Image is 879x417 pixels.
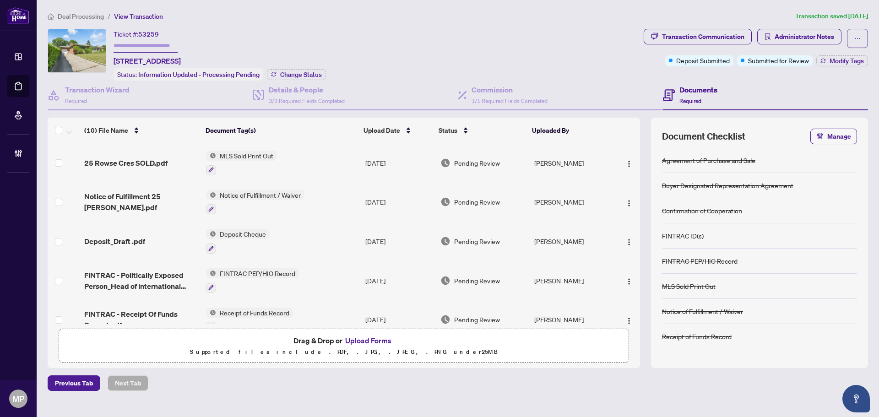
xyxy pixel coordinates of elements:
span: Pending Review [454,236,500,246]
span: ellipsis [854,35,861,42]
div: FINTRAC ID(s) [662,231,704,241]
img: Document Status [440,158,450,168]
span: Receipt of Funds Record [216,308,293,318]
span: FINTRAC PEP/HIO Record [216,268,299,278]
span: Status [439,125,457,135]
button: Logo [622,273,636,288]
span: Manage [827,129,851,144]
td: [PERSON_NAME] [531,183,613,222]
span: Notice of Fulfillment 25 [PERSON_NAME].pdf [84,191,199,213]
span: Upload Date [364,125,400,135]
span: Required [65,97,87,104]
img: Document Status [440,197,450,207]
h4: Commission [472,84,548,95]
td: [DATE] [362,143,437,183]
img: Status Icon [206,151,216,161]
button: Status IconMLS Sold Print Out [206,151,277,175]
span: FINTRAC - Receipt Of Funds Record.pdf [84,309,199,330]
span: MP [12,392,24,405]
div: Receipt of Funds Record [662,331,732,341]
span: Drag & Drop or [293,335,394,347]
span: Deal Processing [58,12,104,21]
span: Administrator Notes [775,29,834,44]
td: [PERSON_NAME] [531,300,613,340]
button: Manage [810,129,857,144]
button: Administrator Notes [757,29,841,44]
img: Document Status [440,276,450,286]
th: Upload Date [360,118,435,143]
span: 3/3 Required Fields Completed [269,97,345,104]
td: [PERSON_NAME] [531,261,613,300]
img: Logo [625,238,633,246]
button: Logo [622,156,636,170]
article: Transaction saved [DATE] [795,11,868,22]
span: Pending Review [454,314,500,325]
th: Document Tag(s) [202,118,360,143]
td: [DATE] [362,222,437,261]
h4: Details & People [269,84,345,95]
img: Status Icon [206,190,216,200]
div: Status: [114,68,263,81]
button: Status IconNotice of Fulfillment / Waiver [206,190,304,215]
span: Deposit Submitted [676,55,730,65]
img: Document Status [440,236,450,246]
button: Logo [622,234,636,249]
span: MLS Sold Print Out [216,151,277,161]
button: Next Tab [108,375,148,391]
button: Logo [622,195,636,209]
span: 53259 [138,30,159,38]
div: Buyer Designated Representation Agreement [662,180,793,190]
td: [DATE] [362,300,437,340]
button: Previous Tab [48,375,100,391]
div: Confirmation of Cooperation [662,206,742,216]
button: Change Status [267,69,326,80]
img: Logo [625,200,633,207]
img: Logo [625,278,633,285]
button: Status IconFINTRAC PEP/HIO Record [206,268,299,293]
th: (10) File Name [81,118,202,143]
button: Status IconDeposit Cheque [206,229,270,254]
span: 25 Rowse Cres SOLD.pdf [84,157,168,168]
img: Document Status [440,314,450,325]
li: / [108,11,110,22]
img: Status Icon [206,308,216,318]
span: Notice of Fulfillment / Waiver [216,190,304,200]
p: Supported files include .PDF, .JPG, .JPEG, .PNG under 25 MB [65,347,623,357]
span: Required [679,97,701,104]
span: Deposit Cheque [216,229,270,239]
img: IMG-W12376066_1.jpg [48,29,106,72]
div: Transaction Communication [662,29,744,44]
button: Upload Forms [342,335,394,347]
div: FINTRAC PEP/HIO Record [662,256,738,266]
button: Transaction Communication [644,29,752,44]
button: Status IconReceipt of Funds Record [206,308,293,332]
h4: Documents [679,84,717,95]
span: solution [765,33,771,40]
h4: Transaction Wizard [65,84,130,95]
div: Agreement of Purchase and Sale [662,155,755,165]
span: Previous Tab [55,376,93,390]
img: Logo [625,317,633,325]
span: Deposit_Draft .pdf [84,236,145,247]
span: Modify Tags [830,58,864,64]
div: MLS Sold Print Out [662,281,716,291]
span: Pending Review [454,158,500,168]
img: Status Icon [206,229,216,239]
td: [DATE] [362,261,437,300]
span: Pending Review [454,197,500,207]
th: Status [435,118,528,143]
span: Submitted for Review [748,55,809,65]
th: Uploaded By [528,118,611,143]
span: View Transaction [114,12,163,21]
div: Ticket #: [114,29,159,39]
img: Status Icon [206,268,216,278]
div: Notice of Fulfillment / Waiver [662,306,743,316]
span: Pending Review [454,276,500,286]
img: logo [7,7,29,24]
td: [PERSON_NAME] [531,143,613,183]
span: Information Updated - Processing Pending [138,70,260,79]
button: Logo [622,312,636,327]
span: 1/1 Required Fields Completed [472,97,548,104]
span: home [48,13,54,20]
span: (10) File Name [84,125,128,135]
